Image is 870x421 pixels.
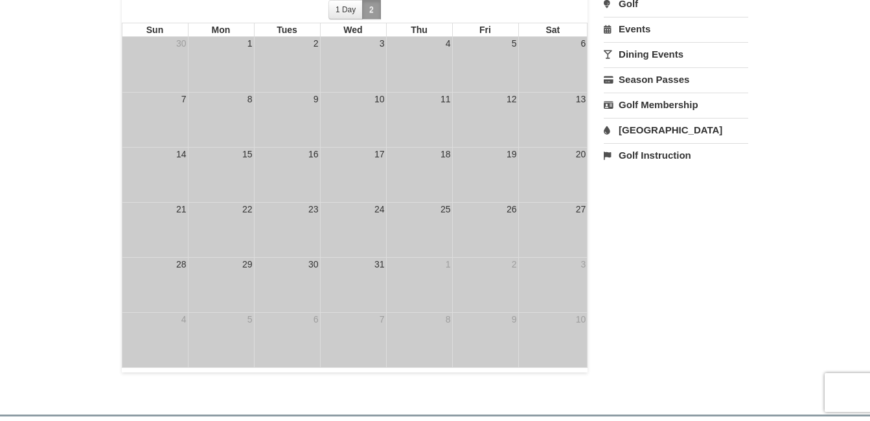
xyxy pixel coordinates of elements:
th: Mon [188,23,254,37]
div: 5 [246,313,254,326]
div: 20 [575,148,588,161]
div: 30 [307,258,320,271]
div: 18 [439,148,452,161]
div: 4 [444,37,452,50]
div: 25 [439,203,452,216]
div: 17 [373,148,386,161]
div: 5 [510,37,518,50]
div: 8 [246,93,254,106]
div: 16 [307,148,320,161]
div: 9 [312,93,320,106]
th: Sun [122,23,188,37]
div: 6 [579,37,587,50]
div: 19 [505,148,518,161]
div: 31 [373,258,386,271]
div: 2 [312,37,320,50]
a: Golf Membership [604,93,748,117]
th: Sat [518,23,588,37]
div: 1 [444,258,452,271]
a: Season Passes [604,67,748,91]
div: 29 [241,258,254,271]
div: 22 [241,203,254,216]
div: 13 [575,93,588,106]
a: Events [604,17,748,41]
div: 24 [373,203,386,216]
div: 9 [510,313,518,326]
div: 10 [575,313,588,326]
div: 28 [175,258,188,271]
div: 23 [307,203,320,216]
th: Wed [320,23,386,37]
a: [GEOGRAPHIC_DATA] [604,118,748,142]
div: 2 [510,258,518,271]
div: 7 [378,313,386,326]
div: 11 [439,93,452,106]
div: 27 [575,203,588,216]
a: Golf Instruction [604,143,748,167]
div: 3 [579,258,587,271]
th: Fri [452,23,518,37]
th: Thu [386,23,452,37]
a: Dining Events [604,42,748,66]
div: 1 [246,37,254,50]
th: Tues [254,23,320,37]
div: 8 [444,313,452,326]
div: 4 [180,313,188,326]
div: 12 [505,93,518,106]
div: 15 [241,148,254,161]
div: 3 [378,37,386,50]
div: 30 [175,37,188,50]
div: 10 [373,93,386,106]
div: 26 [505,203,518,216]
div: 6 [312,313,320,326]
div: 7 [180,93,188,106]
div: 21 [175,203,188,216]
div: 14 [175,148,188,161]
